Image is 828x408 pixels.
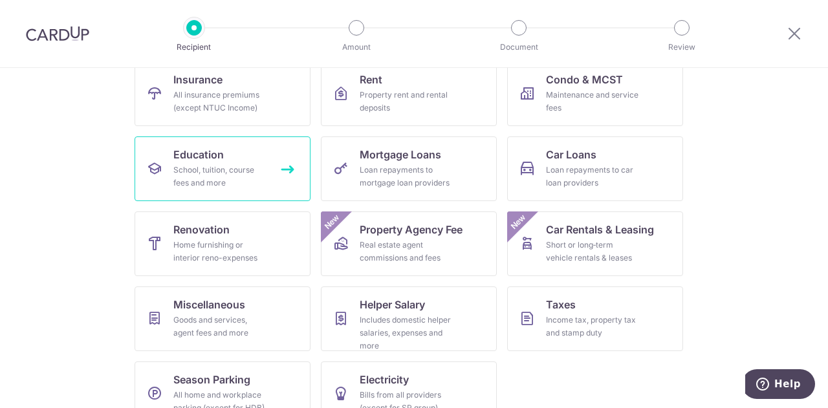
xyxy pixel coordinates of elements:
span: Rent [360,72,382,87]
div: Property rent and rental deposits [360,89,453,114]
a: Condo & MCSTMaintenance and service fees [507,61,683,126]
a: MiscellaneousGoods and services, agent fees and more [135,286,310,351]
span: Helper Salary [360,297,425,312]
span: Car Loans [546,147,596,162]
div: Loan repayments to mortgage loan providers [360,164,453,189]
div: Short or long‑term vehicle rentals & leases [546,239,639,264]
span: Property Agency Fee [360,222,463,237]
span: Miscellaneous [173,297,245,312]
a: Car Rentals & LeasingShort or long‑term vehicle rentals & leasesNew [507,211,683,276]
div: Real estate agent commissions and fees [360,239,453,264]
div: All insurance premiums (except NTUC Income) [173,89,267,114]
div: Goods and services, agent fees and more [173,314,267,339]
p: Amount [309,41,404,54]
span: Renovation [173,222,230,237]
p: Document [471,41,567,54]
span: New [321,211,343,233]
a: RenovationHome furnishing or interior reno-expenses [135,211,310,276]
div: Income tax, property tax and stamp duty [546,314,639,339]
p: Recipient [146,41,242,54]
a: RentProperty rent and rental deposits [321,61,497,126]
div: Maintenance and service fees [546,89,639,114]
span: Insurance [173,72,223,87]
div: School, tuition, course fees and more [173,164,267,189]
div: Includes domestic helper salaries, expenses and more [360,314,453,352]
span: Education [173,147,224,162]
span: Electricity [360,372,409,387]
span: Mortgage Loans [360,147,441,162]
a: InsuranceAll insurance premiums (except NTUC Income) [135,61,310,126]
img: CardUp [26,26,89,41]
iframe: Opens a widget where you can find more information [745,369,815,402]
p: Review [634,41,730,54]
span: New [508,211,529,233]
a: TaxesIncome tax, property tax and stamp duty [507,286,683,351]
a: Car LoansLoan repayments to car loan providers [507,136,683,201]
a: Mortgage LoansLoan repayments to mortgage loan providers [321,136,497,201]
span: Season Parking [173,372,250,387]
div: Home furnishing or interior reno-expenses [173,239,267,264]
div: Loan repayments to car loan providers [546,164,639,189]
a: Property Agency FeeReal estate agent commissions and feesNew [321,211,497,276]
span: Taxes [546,297,576,312]
a: Helper SalaryIncludes domestic helper salaries, expenses and more [321,286,497,351]
a: EducationSchool, tuition, course fees and more [135,136,310,201]
span: Car Rentals & Leasing [546,222,654,237]
span: Condo & MCST [546,72,623,87]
